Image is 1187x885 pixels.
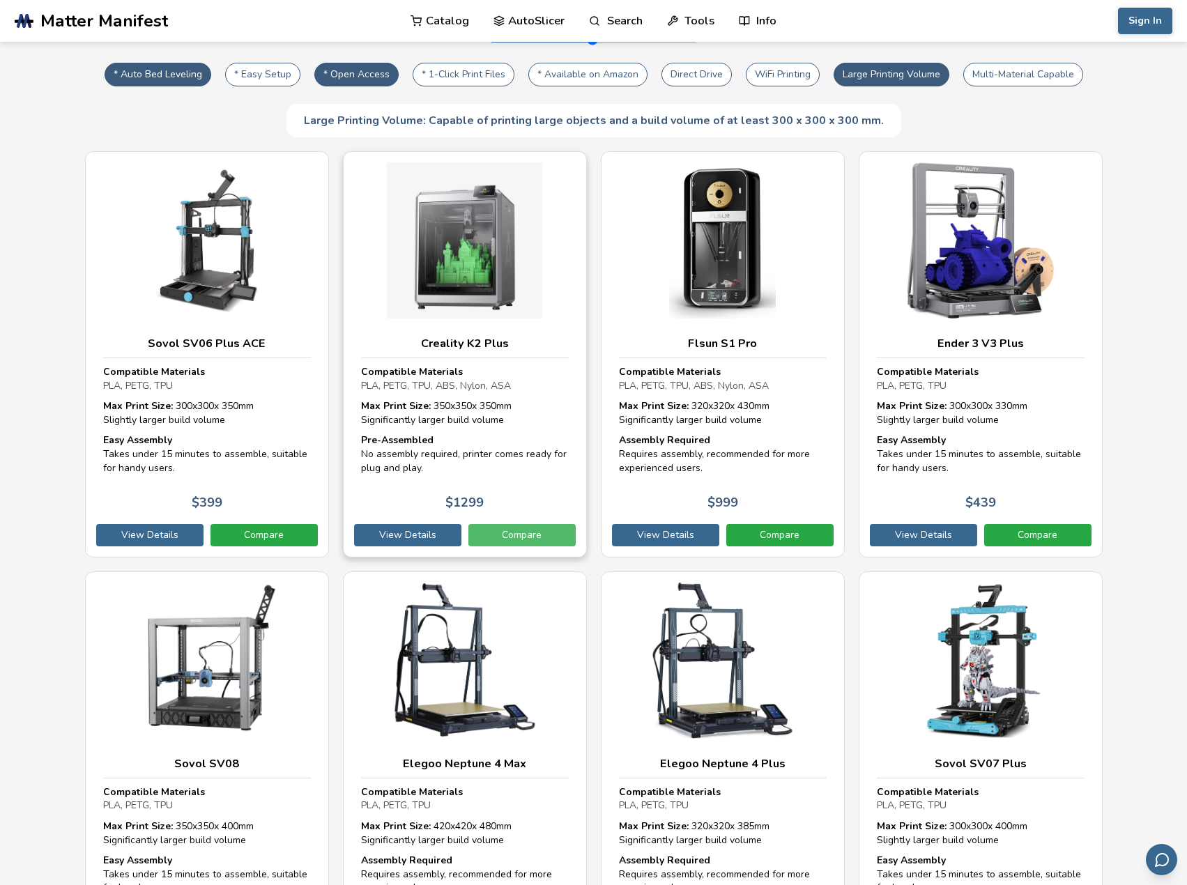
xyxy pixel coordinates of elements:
strong: Max Print Size: [361,399,431,413]
strong: Assembly Required [619,433,710,447]
span: PLA, PETG, TPU [877,799,947,812]
a: Compare [726,524,834,546]
a: Sovol SV06 Plus ACECompatible MaterialsPLA, PETG, TPUMax Print Size: 300x300x 350mmSlightly large... [85,151,329,557]
strong: Easy Assembly [103,854,172,867]
p: $ 999 [707,495,738,510]
button: Multi-Material Capable [963,63,1083,86]
strong: Easy Assembly [877,854,946,867]
h3: Elegoo Neptune 4 Max [361,757,569,771]
button: * 1-Click Print Files [413,63,514,86]
a: View Details [870,524,977,546]
a: Flsun S1 ProCompatible MaterialsPLA, PETG, TPU, ABS, Nylon, ASAMax Print Size: 320x320x 430mmSign... [601,151,845,557]
button: Large Printing Volume [834,63,949,86]
strong: Compatible Materials [877,785,979,799]
button: Sign In [1118,8,1172,34]
div: 320 x 320 x 385 mm Significantly larger build volume [619,819,827,847]
p: $ 399 [192,495,222,510]
span: PLA, PETG, TPU [103,799,173,812]
strong: Compatible Materials [619,365,721,378]
strong: Max Print Size: [103,819,173,833]
button: Send feedback via email [1146,844,1177,875]
a: View Details [612,524,719,546]
strong: Max Print Size: [103,399,173,413]
span: PLA, PETG, TPU [103,379,173,392]
h3: Sovol SV06 Plus ACE [103,337,311,351]
a: Compare [984,524,1092,546]
div: 300 x 300 x 330 mm Slightly larger build volume [877,399,1085,426]
strong: Compatible Materials [619,785,721,799]
div: Takes under 15 minutes to assemble, suitable for handy users. [877,433,1085,475]
div: Requires assembly, recommended for more experienced users. [619,433,827,475]
div: Large Printing Volume: Capable of printing large objects and a build volume of at least 300 x 300... [286,104,901,137]
span: PLA, PETG, TPU [877,379,947,392]
div: 320 x 320 x 430 mm Significantly larger build volume [619,399,827,426]
div: 420 x 420 x 480 mm Significantly larger build volume [361,819,569,847]
strong: Compatible Materials [361,365,463,378]
strong: Compatible Materials [361,785,463,799]
button: * Easy Setup [225,63,300,86]
span: PLA, PETG, TPU, ABS, Nylon, ASA [619,379,769,392]
p: $ 439 [965,495,996,510]
div: 300 x 300 x 400 mm Slightly larger build volume [877,819,1085,847]
strong: Max Print Size: [361,819,431,833]
button: * Auto Bed Leveling [105,63,211,86]
div: 350 x 350 x 350 mm Significantly larger build volume [361,399,569,426]
h3: Elegoo Neptune 4 Plus [619,757,827,771]
h3: Flsun S1 Pro [619,337,827,351]
a: View Details [96,524,204,546]
strong: Pre-Assembled [361,433,434,447]
strong: Easy Assembly [877,433,946,447]
h3: Creality K2 Plus [361,337,569,351]
a: Compare [210,524,318,546]
strong: Max Print Size: [619,819,689,833]
h3: Sovol SV08 [103,757,311,771]
button: * Open Access [314,63,399,86]
strong: Compatible Materials [103,365,205,378]
h3: Ender 3 V3 Plus [877,337,1085,351]
strong: Assembly Required [619,854,710,867]
button: WiFi Printing [746,63,820,86]
div: 300 x 300 x 350 mm Slightly larger build volume [103,399,311,426]
a: View Details [354,524,461,546]
span: PLA, PETG, TPU [361,799,431,812]
a: Creality K2 PlusCompatible MaterialsPLA, PETG, TPU, ABS, Nylon, ASAMax Print Size: 350x350x 350mm... [343,151,587,557]
span: PLA, PETG, TPU [619,799,689,812]
strong: Compatible Materials [877,365,979,378]
strong: Max Print Size: [877,399,947,413]
strong: Max Print Size: [877,819,947,833]
a: Ender 3 V3 PlusCompatible MaterialsPLA, PETG, TPUMax Print Size: 300x300x 330mmSlightly larger bu... [859,151,1103,557]
button: * Available on Amazon [528,63,648,86]
strong: Compatible Materials [103,785,205,799]
span: PLA, PETG, TPU, ABS, Nylon, ASA [361,379,511,392]
span: Matter Manifest [40,11,168,31]
button: Direct Drive [661,63,732,86]
a: Compare [468,524,576,546]
p: $ 1299 [445,495,484,510]
strong: Max Print Size: [619,399,689,413]
strong: Easy Assembly [103,433,172,447]
div: No assembly required, printer comes ready for plug and play. [361,433,569,475]
div: Takes under 15 minutes to assemble, suitable for handy users. [103,433,311,475]
div: 350 x 350 x 400 mm Significantly larger build volume [103,819,311,847]
strong: Assembly Required [361,854,452,867]
h3: Sovol SV07 Plus [877,757,1085,771]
